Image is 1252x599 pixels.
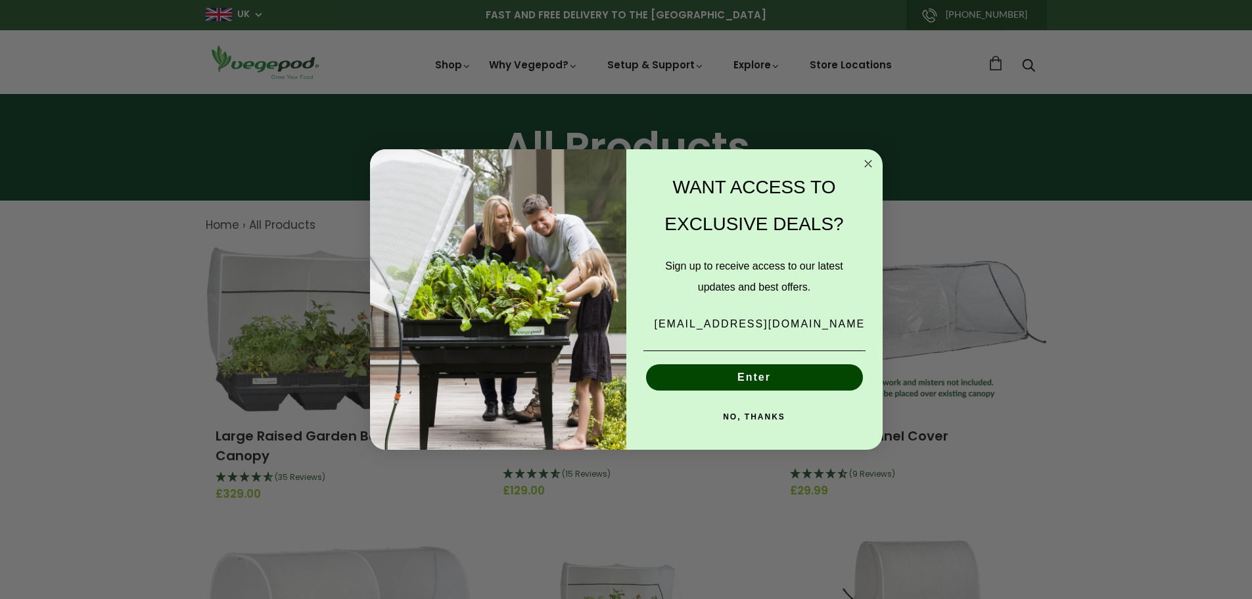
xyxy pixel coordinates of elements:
img: e9d03583-1bb1-490f-ad29-36751b3212ff.jpeg [370,149,626,450]
button: Enter [646,364,863,391]
img: underline [643,350,866,351]
button: Close dialog [860,156,876,172]
span: Sign up to receive access to our latest updates and best offers. [665,260,843,293]
input: Email [643,311,866,337]
button: NO, THANKS [643,404,866,430]
span: WANT ACCESS TO EXCLUSIVE DEALS? [664,177,843,234]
